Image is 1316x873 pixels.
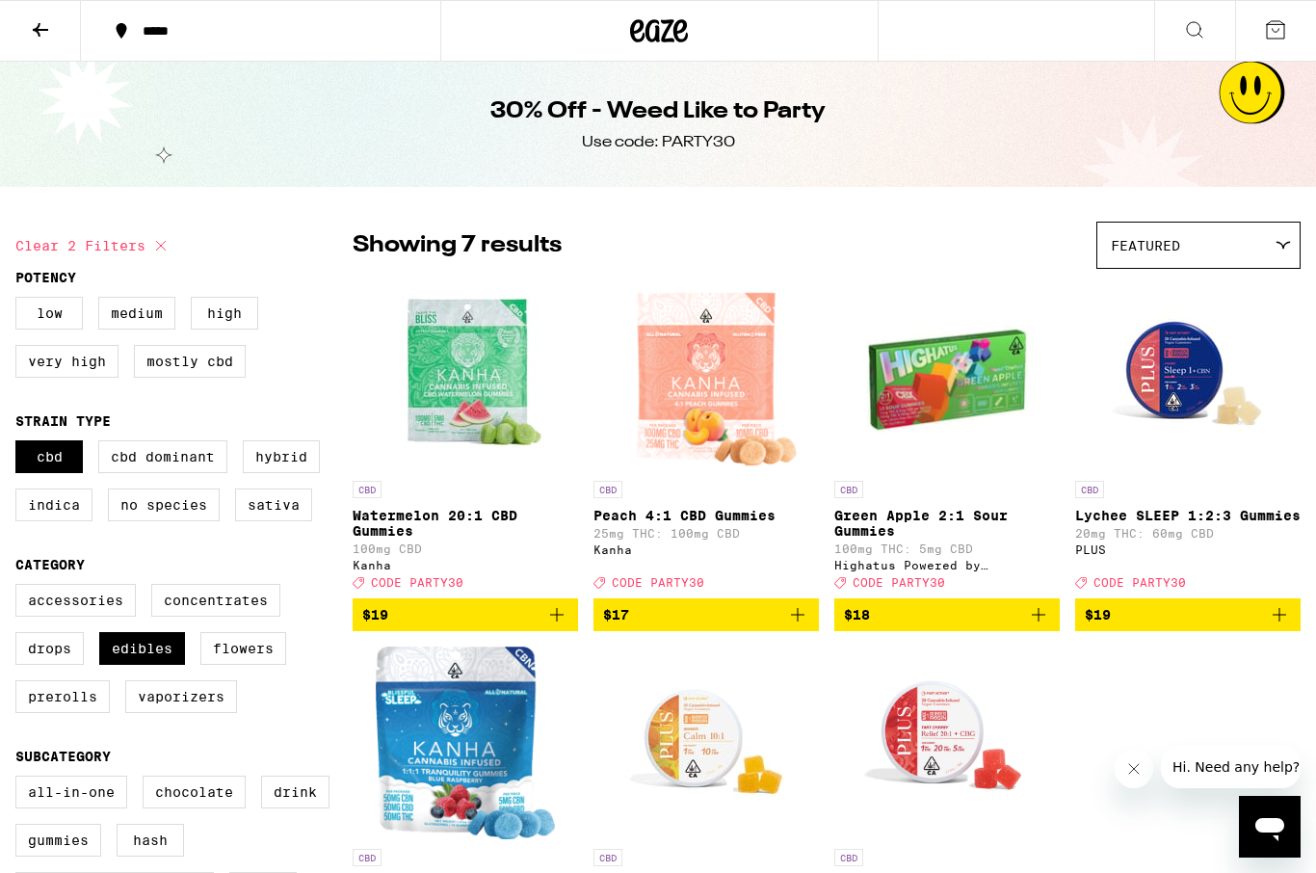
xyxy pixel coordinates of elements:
[834,278,1060,598] a: Open page for Green Apple 2:1 Sour Gummies from Highatus Powered by Cannabiotix
[353,542,578,555] p: 100mg CBD
[1239,796,1301,858] iframe: Button to launch messaging window
[593,481,622,498] p: CBD
[1075,278,1301,598] a: Open page for Lychee SLEEP 1:2:3 Gummies from PLUS
[593,527,819,540] p: 25mg THC: 100mg CBD
[851,647,1043,839] img: PLUS - Tart Cherry Relief 20:5:1 Gummies
[593,598,819,631] button: Add to bag
[834,481,863,498] p: CBD
[612,278,801,471] img: Kanha - Peach 4:1 CBD Gummies
[15,632,84,665] label: Drops
[1075,527,1301,540] p: 20mg THC: 60mg CBD
[108,489,220,521] label: No Species
[191,297,258,330] label: High
[117,824,184,857] label: Hash
[1075,481,1104,498] p: CBD
[15,489,92,521] label: Indica
[834,559,1060,571] div: Highatus Powered by Cannabiotix
[593,543,819,556] div: Kanha
[98,297,175,330] label: Medium
[15,776,127,808] label: All-In-One
[853,576,945,589] span: CODE PARTY30
[15,222,172,270] button: Clear 2 filters
[834,508,1060,539] p: Green Apple 2:1 Sour Gummies
[353,481,382,498] p: CBD
[134,345,246,378] label: Mostly CBD
[143,776,246,808] label: Chocolate
[15,270,76,285] legend: Potency
[151,584,280,617] label: Concentrates
[593,278,819,598] a: Open page for Peach 4:1 CBD Gummies from Kanha
[362,607,388,622] span: $19
[15,749,111,764] legend: Subcategory
[1092,278,1284,471] img: PLUS - Lychee SLEEP 1:2:3 Gummies
[353,229,562,262] p: Showing 7 results
[1115,750,1153,788] iframe: Close message
[834,849,863,866] p: CBD
[1161,746,1301,788] iframe: Message from company
[261,776,329,808] label: Drink
[582,132,735,153] div: Use code: PARTY30
[98,440,227,473] label: CBD Dominant
[353,598,578,631] button: Add to bag
[371,576,463,589] span: CODE PARTY30
[1111,238,1180,253] span: Featured
[593,508,819,523] p: Peach 4:1 CBD Gummies
[15,680,110,713] label: Prerolls
[610,647,803,839] img: PLUS - Mango CALM 10:1 Gummies
[15,297,83,330] label: Low
[490,95,826,128] h1: 30% Off - Weed Like to Party
[15,413,111,429] legend: Strain Type
[844,607,870,622] span: $18
[235,489,312,521] label: Sativa
[353,278,578,598] a: Open page for Watermelon 20:1 CBD Gummies from Kanha
[353,508,578,539] p: Watermelon 20:1 CBD Gummies
[15,584,136,617] label: Accessories
[612,576,704,589] span: CODE PARTY30
[353,559,578,571] div: Kanha
[1093,576,1186,589] span: CODE PARTY30
[99,632,185,665] label: Edibles
[353,849,382,866] p: CBD
[834,542,1060,555] p: 100mg THC: 5mg CBD
[603,607,629,622] span: $17
[852,278,1043,471] img: Highatus Powered by Cannabiotix - Green Apple 2:1 Sour Gummies
[1075,508,1301,523] p: Lychee SLEEP 1:2:3 Gummies
[1075,598,1301,631] button: Add to bag
[593,849,622,866] p: CBD
[834,598,1060,631] button: Add to bag
[125,680,237,713] label: Vaporizers
[1085,607,1111,622] span: $19
[15,824,101,857] label: Gummies
[376,647,556,839] img: Kanha - Tranquillity Sleep 1:1:1 CBN:CBG Gummies
[200,632,286,665] label: Flowers
[15,557,85,572] legend: Category
[243,440,320,473] label: Hybrid
[369,278,562,471] img: Kanha - Watermelon 20:1 CBD Gummies
[15,440,83,473] label: CBD
[15,345,118,378] label: Very High
[1075,543,1301,556] div: PLUS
